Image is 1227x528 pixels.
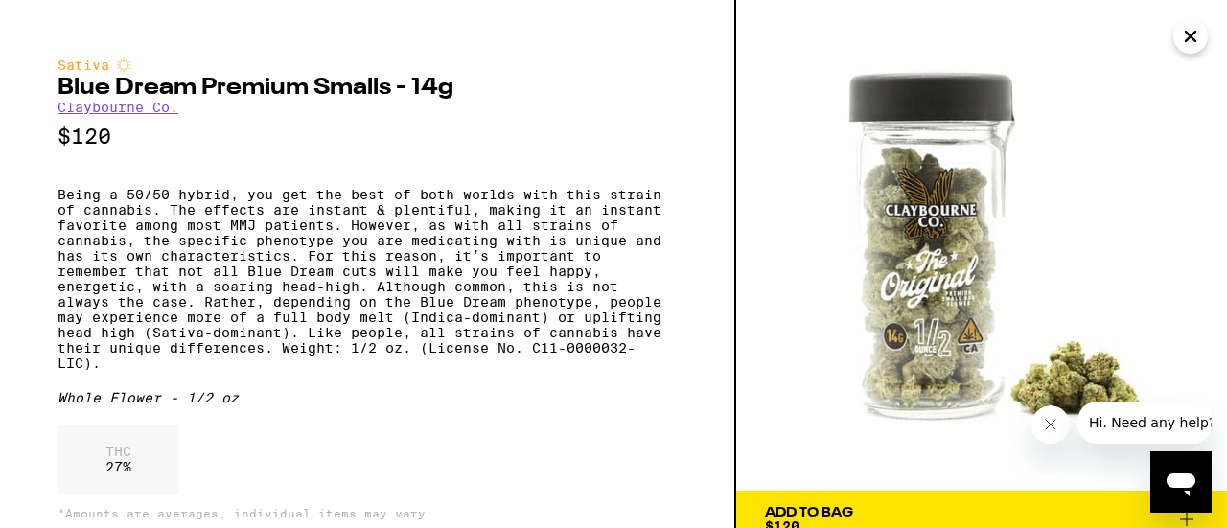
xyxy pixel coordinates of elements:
p: $120 [58,125,677,149]
img: sativaColor.svg [116,57,131,73]
a: Claybourne Co. [58,100,178,115]
div: 27 % [58,425,179,494]
p: THC [105,444,131,459]
div: Whole Flower - 1/2 oz [58,390,677,405]
iframe: Button to launch messaging window [1150,451,1212,513]
h2: Blue Dream Premium Smalls - 14g [58,77,677,100]
iframe: Close message [1031,405,1070,444]
p: Being a 50/50 hybrid, you get the best of both worlds with this strain of cannabis. The effects a... [58,187,677,371]
button: Close [1173,19,1208,54]
span: Hi. Need any help? [12,13,138,29]
iframe: Message from company [1077,402,1212,444]
div: Add To Bag [765,506,853,519]
div: Sativa [58,57,677,73]
p: *Amounts are averages, individual items may vary. [58,507,677,519]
